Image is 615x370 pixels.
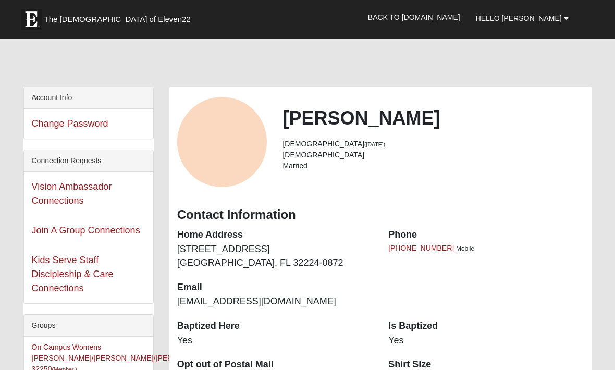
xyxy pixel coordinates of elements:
dt: Baptized Here [177,319,373,333]
dt: Phone [388,228,584,242]
dd: Yes [388,334,584,348]
dt: Is Baptized [388,319,584,333]
a: Join A Group Connections [32,225,140,236]
span: Mobile [456,245,474,252]
dd: Yes [177,334,373,348]
div: Account Info [24,87,153,109]
a: Kids Serve Staff Discipleship & Care Connections [32,255,114,293]
a: The [DEMOGRAPHIC_DATA] of Eleven22 [16,4,224,30]
li: [DEMOGRAPHIC_DATA] [282,139,584,150]
li: [DEMOGRAPHIC_DATA] [282,150,584,161]
a: [PHONE_NUMBER] [388,244,454,252]
span: The [DEMOGRAPHIC_DATA] of Eleven22 [44,14,191,24]
a: View Fullsize Photo [177,97,267,187]
div: Connection Requests [24,150,153,172]
dd: [EMAIL_ADDRESS][DOMAIN_NAME] [177,295,373,309]
a: Vision Ambassador Connections [32,181,112,206]
img: Eleven22 logo [21,9,42,30]
a: Back to [DOMAIN_NAME] [360,4,468,30]
dd: [STREET_ADDRESS] [GEOGRAPHIC_DATA], FL 32224-0872 [177,243,373,269]
span: Hello [PERSON_NAME] [476,14,562,22]
li: Married [282,161,584,171]
h3: Contact Information [177,207,584,223]
h2: [PERSON_NAME] [282,107,584,129]
a: Hello [PERSON_NAME] [468,5,576,31]
small: ([DATE]) [364,141,385,147]
dt: Home Address [177,228,373,242]
a: Change Password [32,118,108,129]
dt: Email [177,281,373,294]
div: Groups [24,315,153,337]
